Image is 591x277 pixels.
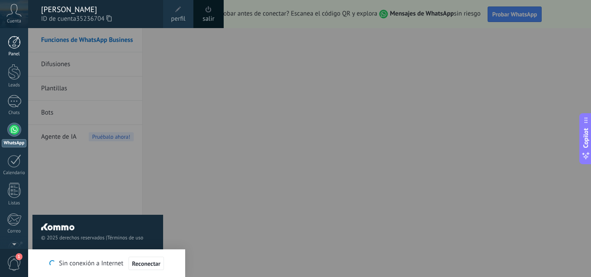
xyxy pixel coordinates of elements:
[171,14,185,24] span: perfil
[2,83,27,88] div: Leads
[581,128,590,148] span: Copilot
[2,110,27,116] div: Chats
[128,257,164,271] button: Reconectar
[41,14,154,24] span: ID de cuenta
[107,235,143,241] a: Términos de uso
[2,139,26,147] div: WhatsApp
[41,235,154,241] span: © 2025 derechos reservados |
[41,5,154,14] div: [PERSON_NAME]
[2,229,27,234] div: Correo
[76,14,112,24] span: 35236704
[2,201,27,206] div: Listas
[2,51,27,57] div: Panel
[49,256,164,271] div: Sin conexión a Internet
[2,170,27,176] div: Calendario
[16,253,22,260] span: 1
[202,14,214,24] a: salir
[132,261,161,267] span: Reconectar
[7,19,21,24] span: Cuenta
